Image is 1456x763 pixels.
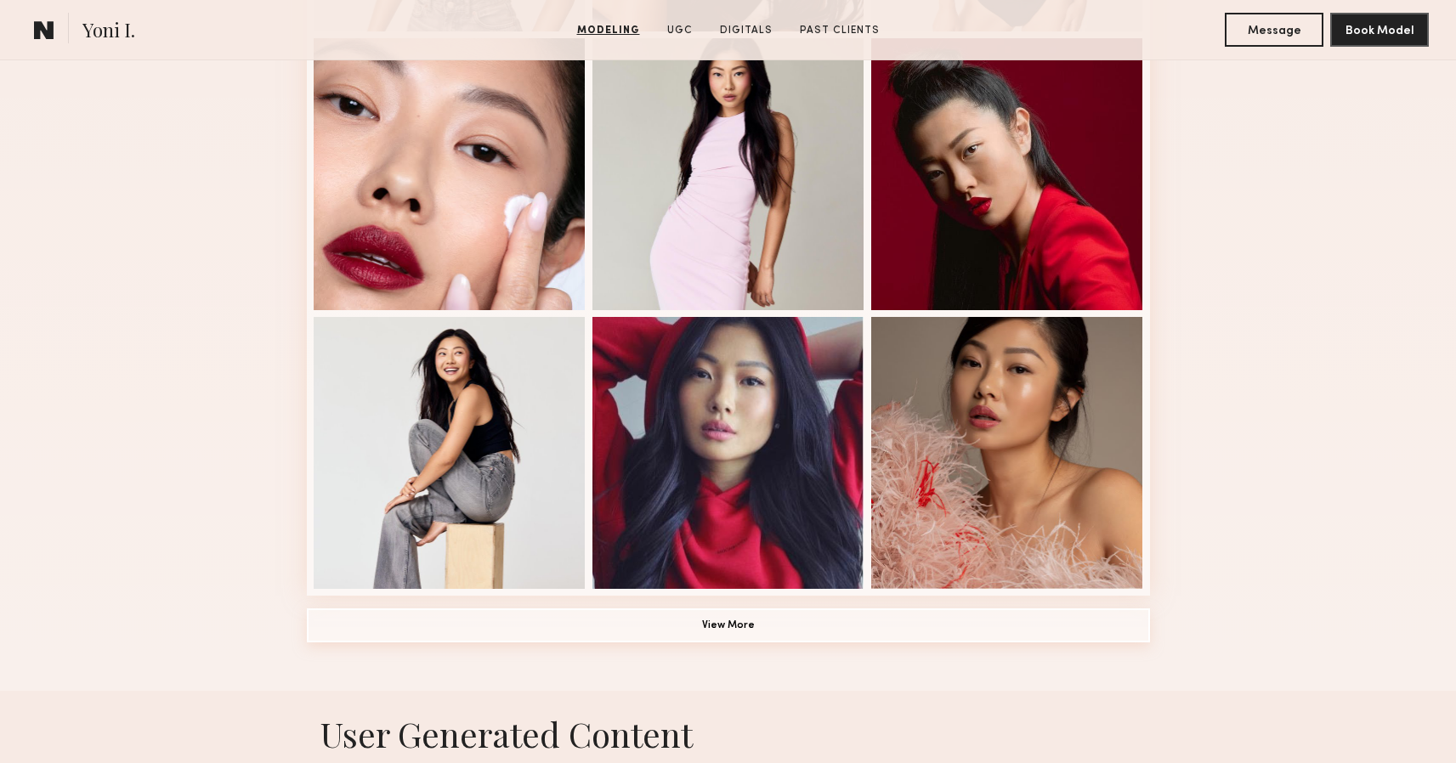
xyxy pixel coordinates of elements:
a: UGC [660,23,700,38]
a: Past Clients [793,23,887,38]
h1: User Generated Content [293,711,1164,756]
a: Modeling [570,23,647,38]
span: Yoni I. [82,17,135,47]
a: Book Model [1330,22,1429,37]
button: View More [307,608,1150,642]
button: Message [1225,13,1323,47]
button: Book Model [1330,13,1429,47]
a: Digitals [713,23,779,38]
